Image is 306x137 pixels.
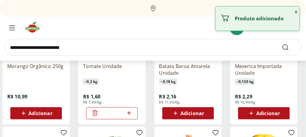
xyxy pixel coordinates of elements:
[159,79,177,85] span: ~ 0,18 kg
[235,15,295,22] p: Produto adicionado
[235,100,256,105] span: R$ 16,99/Kg
[83,93,100,100] span: R$ 1,60
[29,111,52,116] span: Adicionar
[159,93,177,100] span: R$ 2,16
[7,93,27,100] span: R$ 10,99
[282,44,296,51] button: Submit Search
[83,63,141,76] a: Tomate Unidade
[83,79,99,85] span: ~ 0,2 kg
[159,100,180,105] span: R$ 11,99/Kg
[180,111,204,116] span: Adicionar
[7,63,65,76] a: Morango Orgânico 250g
[292,6,300,17] button: Fechar notificação
[235,63,293,76] a: Mexerica Importada Unidade
[162,107,214,119] button: Adicionar
[24,21,45,33] img: Hortifruti
[83,100,102,105] span: R$ 7,99/Kg
[235,79,255,85] span: ~ 0,135 kg
[238,107,290,119] button: Adicionar
[235,93,252,100] span: R$ 2,29
[10,107,62,119] button: Adicionar
[159,63,217,76] a: Batata Baroa Amarela Unidade
[5,39,301,56] input: search
[5,21,19,35] button: Menu
[256,111,280,116] span: Adicionar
